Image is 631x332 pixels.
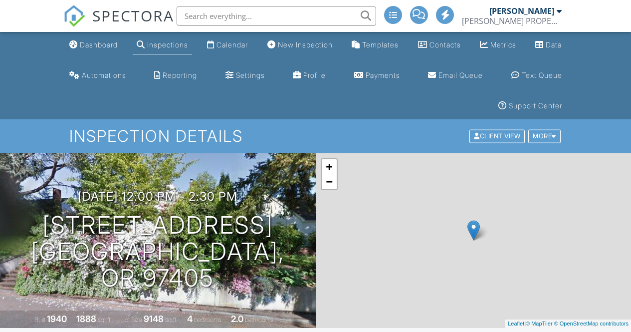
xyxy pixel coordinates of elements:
[69,127,561,145] h1: Inspection Details
[63,5,85,27] img: The Best Home Inspection Software - Spectora
[150,66,201,85] a: Reporting
[65,36,122,54] a: Dashboard
[236,71,265,79] div: Settings
[98,316,112,324] span: sq. ft.
[34,316,45,324] span: Built
[554,321,629,327] a: © OpenStreetMap contributors
[468,132,527,139] a: Client View
[165,316,178,324] span: sq.ft.
[438,71,483,79] div: Email Queue
[278,40,333,49] div: New Inspection
[194,316,221,324] span: bedrooms
[489,6,554,16] div: [PERSON_NAME]
[47,314,67,324] div: 1940
[522,71,562,79] div: Text Queue
[80,40,118,49] div: Dashboard
[16,212,300,291] h1: [STREET_ADDRESS] [GEOGRAPHIC_DATA], OR 97405
[546,40,562,49] div: Data
[147,40,188,49] div: Inspections
[509,101,562,110] div: Support Center
[469,130,525,143] div: Client View
[366,71,400,79] div: Payments
[507,66,566,85] a: Text Queue
[92,5,174,26] span: SPECTORA
[216,40,248,49] div: Calendar
[528,130,561,143] div: More
[203,36,252,54] a: Calendar
[303,71,326,79] div: Profile
[63,13,174,34] a: SPECTORA
[429,40,461,49] div: Contacts
[424,66,487,85] a: Email Queue
[505,320,631,328] div: |
[65,66,130,85] a: Automations (Advanced)
[476,36,520,54] a: Metrics
[221,66,269,85] a: Settings
[163,71,197,79] div: Reporting
[82,71,126,79] div: Automations
[177,6,376,26] input: Search everything...
[490,40,516,49] div: Metrics
[322,159,337,174] a: Zoom in
[289,66,330,85] a: Company Profile
[133,36,192,54] a: Inspections
[348,36,403,54] a: Templates
[508,321,524,327] a: Leaflet
[231,314,243,324] div: 2.0
[78,190,237,203] h3: [DATE] 12:00 pm - 2:30 pm
[76,314,96,324] div: 1888
[263,36,337,54] a: New Inspection
[462,16,562,26] div: GANT PROPERTY INSPECTIONS
[494,97,566,115] a: Support Center
[322,174,337,189] a: Zoom out
[245,316,273,324] span: bathrooms
[526,321,553,327] a: © MapTiler
[362,40,399,49] div: Templates
[350,66,404,85] a: Payments
[121,316,142,324] span: Lot Size
[531,36,566,54] a: Data
[187,314,193,324] div: 4
[144,314,164,324] div: 9148
[414,36,465,54] a: Contacts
